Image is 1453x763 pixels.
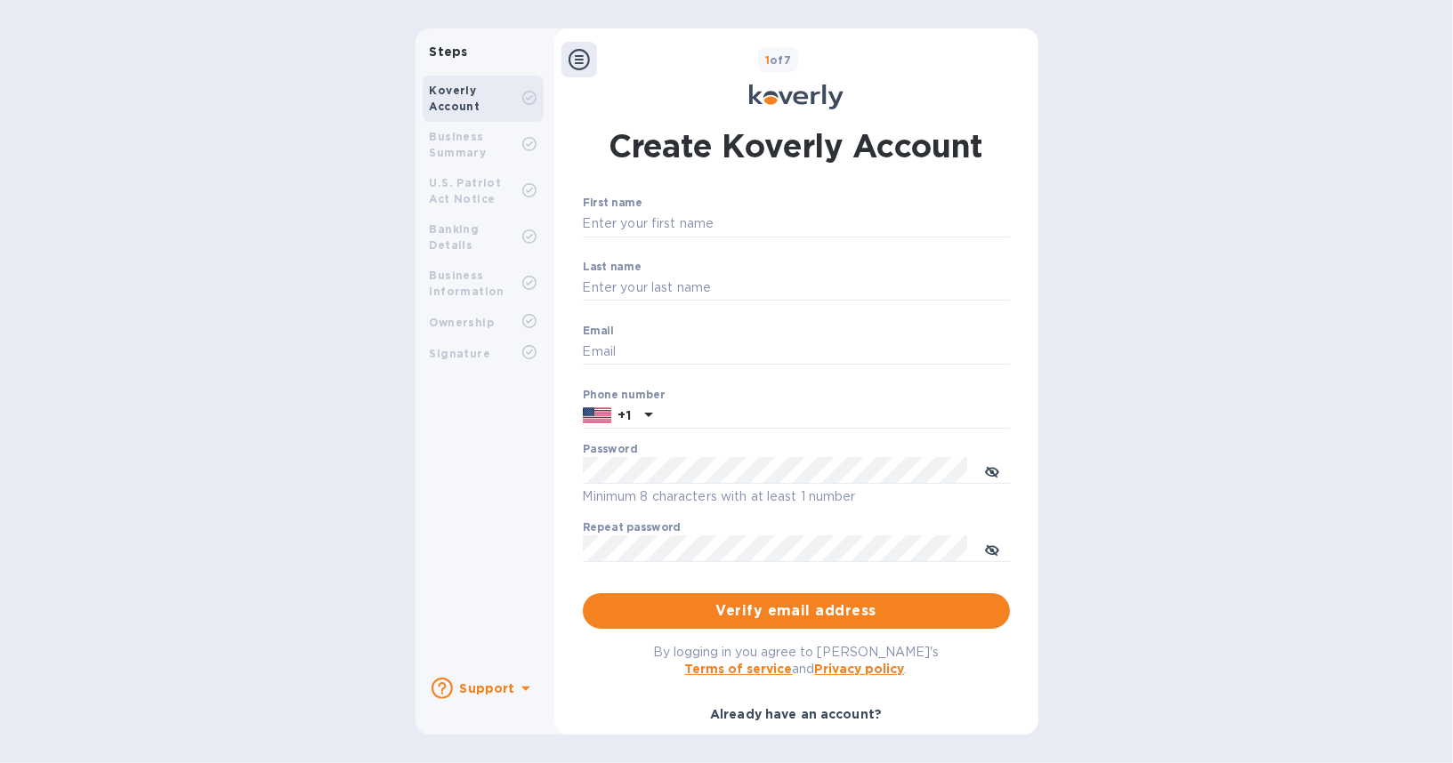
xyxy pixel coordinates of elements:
[430,84,480,113] b: Koverly Account
[583,198,642,209] label: First name
[583,325,614,336] label: Email
[583,486,1010,507] p: Minimum 8 characters with at least 1 number
[430,44,468,59] b: Steps
[765,53,770,67] span: 1
[583,406,611,425] img: US
[618,406,631,424] p: +1
[583,523,681,534] label: Repeat password
[430,222,480,252] b: Banking Details
[583,211,1010,237] input: Enter your first name
[710,707,882,721] b: Already have an account?
[685,662,793,676] a: Terms of service
[430,130,487,159] b: Business Summary
[430,176,502,205] b: U.S. Patriot Act Notice
[430,347,491,360] b: Signature
[460,681,515,695] b: Support
[583,261,642,272] label: Last name
[583,390,665,400] label: Phone number
[609,124,983,168] h1: Create Koverly Account
[653,645,939,676] span: By logging in you agree to [PERSON_NAME]'s and .
[583,339,1010,365] input: Email
[765,53,792,67] b: of 7
[583,275,1010,301] input: Enter your last name
[583,445,637,455] label: Password
[974,531,1010,566] button: toggle password visibility
[430,269,505,298] b: Business Information
[597,600,996,622] span: Verify email address
[430,316,495,329] b: Ownership
[583,593,1010,629] button: Verify email address
[815,662,905,676] a: Privacy policy
[974,453,1010,488] button: toggle password visibility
